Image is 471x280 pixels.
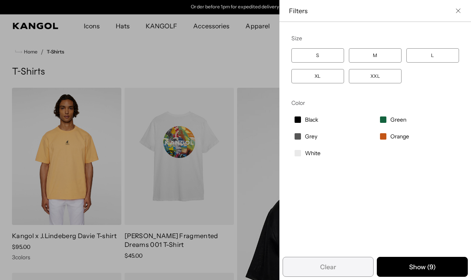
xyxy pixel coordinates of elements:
[390,133,409,140] span: Orange
[349,48,402,63] label: M
[305,116,318,123] span: Black
[289,6,452,15] span: Filters
[349,69,402,83] label: XXL
[291,69,344,83] label: XL
[406,48,459,63] label: L
[390,116,406,123] span: Green
[291,35,459,42] div: Size
[291,99,459,106] div: Color
[377,257,468,277] button: Apply selected filters
[283,257,374,277] button: Remove all filters
[305,133,317,140] span: Grey
[291,48,344,63] label: S
[305,150,321,157] span: White
[455,8,461,14] button: Close filter list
